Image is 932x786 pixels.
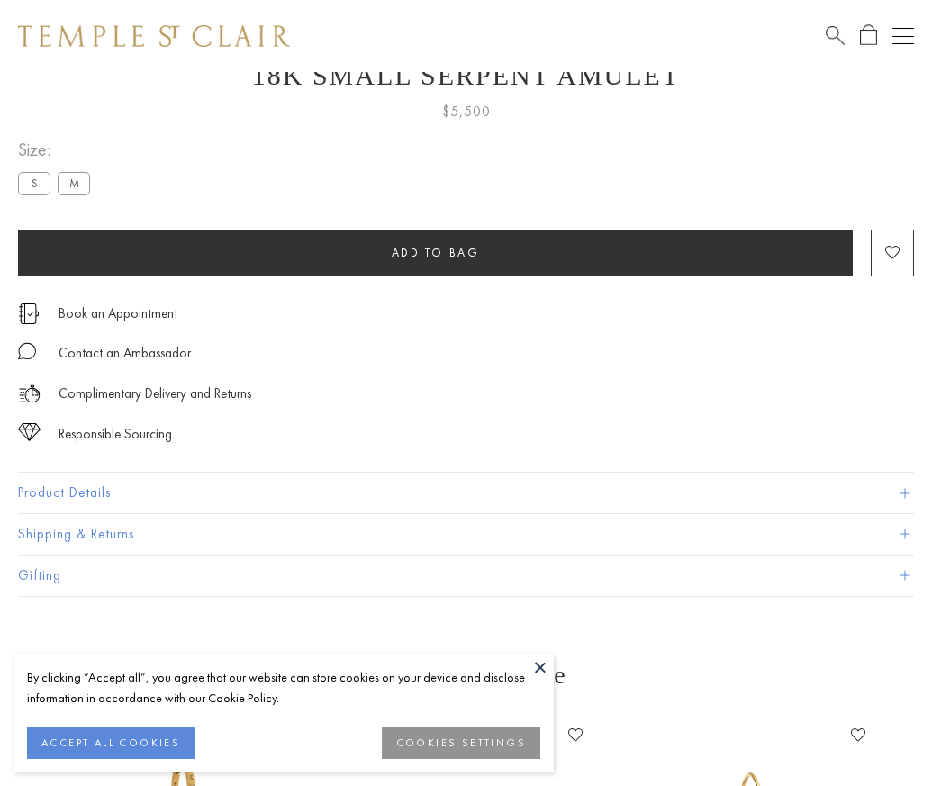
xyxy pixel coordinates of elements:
[18,230,853,276] button: Add to bag
[392,245,480,260] span: Add to bag
[59,342,191,365] div: Contact an Ambassador
[382,727,540,759] button: COOKIES SETTINGS
[58,172,90,194] label: M
[826,24,845,47] a: Search
[18,342,36,360] img: MessageIcon-01_2.svg
[892,25,914,47] button: Open navigation
[59,383,251,405] p: Complimentary Delivery and Returns
[18,556,914,596] button: Gifting
[59,303,177,323] a: Book an Appointment
[18,514,914,555] button: Shipping & Returns
[18,473,914,513] button: Product Details
[18,172,50,194] label: S
[27,727,195,759] button: ACCEPT ALL COOKIES
[18,135,97,165] span: Size:
[18,60,914,91] h1: 18K Small Serpent Amulet
[860,24,877,47] a: Open Shopping Bag
[18,25,290,47] img: Temple St. Clair
[27,667,540,709] div: By clicking “Accept all”, you agree that our website can store cookies on your device and disclos...
[18,303,40,324] img: icon_appointment.svg
[442,100,491,123] span: $5,500
[18,423,41,441] img: icon_sourcing.svg
[59,423,172,446] div: Responsible Sourcing
[18,383,41,405] img: icon_delivery.svg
